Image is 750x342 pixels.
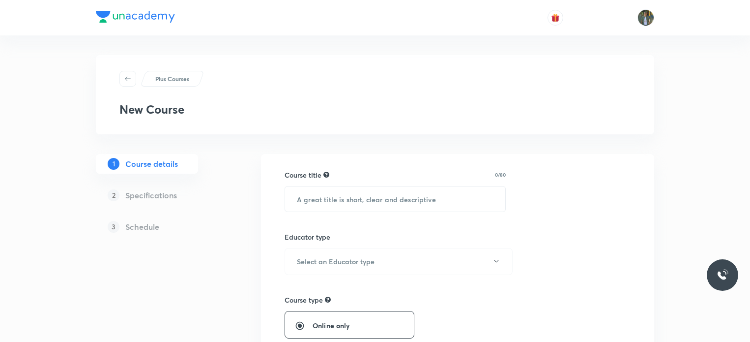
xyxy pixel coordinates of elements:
h5: Schedule [125,221,159,233]
img: avatar [551,13,560,22]
h6: Select an Educator type [297,256,375,267]
h6: Educator type [285,232,330,242]
img: Company Logo [96,11,175,23]
h6: Course type [285,295,323,305]
p: Plus Courses [155,74,189,83]
p: 3 [108,221,119,233]
p: 2 [108,189,119,201]
div: A great title is short, clear and descriptive [323,170,329,179]
h3: New Course [119,102,184,117]
img: ttu [717,269,728,281]
h5: Specifications [125,189,177,201]
p: 0/80 [495,172,506,177]
span: Online only [313,320,350,331]
a: Company Logo [96,11,175,25]
input: A great title is short, clear and descriptive [285,187,505,212]
img: Akanksha Roy [637,9,654,26]
p: 1 [108,158,119,170]
button: Select an Educator type [285,248,513,275]
div: A hybrid course can have a mix of online and offline classes. These courses will have restricted ... [325,295,331,304]
h6: Course title [285,170,321,180]
button: avatar [548,10,563,26]
h5: Course details [125,158,178,170]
